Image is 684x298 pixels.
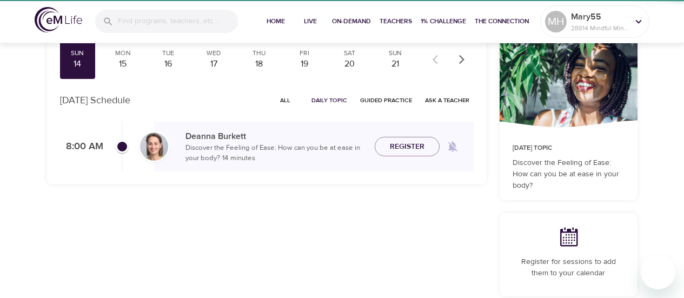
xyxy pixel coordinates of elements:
p: [DATE] Topic [513,143,625,153]
div: 14 [64,58,91,70]
button: Guided Practice [356,92,416,109]
span: On-Demand [332,16,371,27]
p: Discover the Feeling of Ease: How can you be at ease in your body? · 14 minutes [185,143,366,164]
div: Sun [382,49,409,58]
div: 16 [155,58,182,70]
span: Remind me when a class goes live every Sunday at 8:00 AM [440,134,466,160]
button: Ask a Teacher [421,92,474,109]
div: Thu [245,49,273,58]
span: Ask a Teacher [425,95,469,105]
span: Guided Practice [360,95,412,105]
p: Mary55 [571,10,628,23]
span: 1% Challenge [421,16,466,27]
div: 20 [336,58,363,70]
div: 17 [200,58,227,70]
span: All [273,95,298,105]
div: Sat [336,49,363,58]
button: Daily Topic [307,92,351,109]
div: 21 [382,58,409,70]
p: [DATE] Schedule [60,93,130,108]
div: 15 [109,58,136,70]
span: The Connection [475,16,529,27]
iframe: Button to launch messaging window [641,255,675,289]
p: Register for sessions to add them to your calendar [513,256,625,279]
div: Wed [200,49,227,58]
div: Sun [64,49,91,58]
div: Mon [109,49,136,58]
span: Daily Topic [311,95,347,105]
p: Deanna Burkett [185,130,366,143]
p: Discover the Feeling of Ease: How can you be at ease in your body? [513,157,625,191]
p: 28814 Mindful Minutes [571,23,628,33]
div: 19 [291,58,318,70]
input: Find programs, teachers, etc... [118,10,238,33]
div: 18 [245,58,273,70]
button: All [268,92,303,109]
span: Register [390,140,424,154]
div: Fri [291,49,318,58]
span: Teachers [380,16,412,27]
span: Home [263,16,289,27]
button: Register [375,137,440,157]
div: Tue [155,49,182,58]
img: Deanna_Burkett-min.jpg [140,133,168,161]
p: 8:00 AM [60,140,103,154]
div: MH [545,11,567,32]
img: logo [35,7,82,32]
span: Live [297,16,323,27]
